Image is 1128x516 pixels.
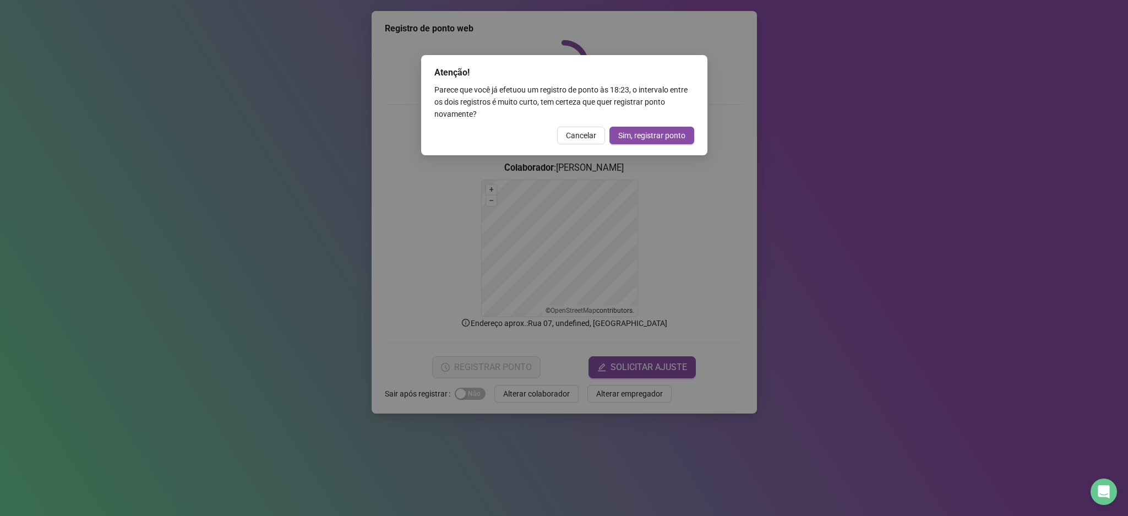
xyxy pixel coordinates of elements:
button: Sim, registrar ponto [609,127,694,144]
span: Cancelar [566,129,596,142]
div: Parece que você já efetuou um registro de ponto às 18:23 , o intervalo entre os dois registros é ... [434,84,694,120]
div: Atenção! [434,66,694,79]
div: Open Intercom Messenger [1091,479,1117,505]
button: Cancelar [557,127,605,144]
span: Sim, registrar ponto [618,129,685,142]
